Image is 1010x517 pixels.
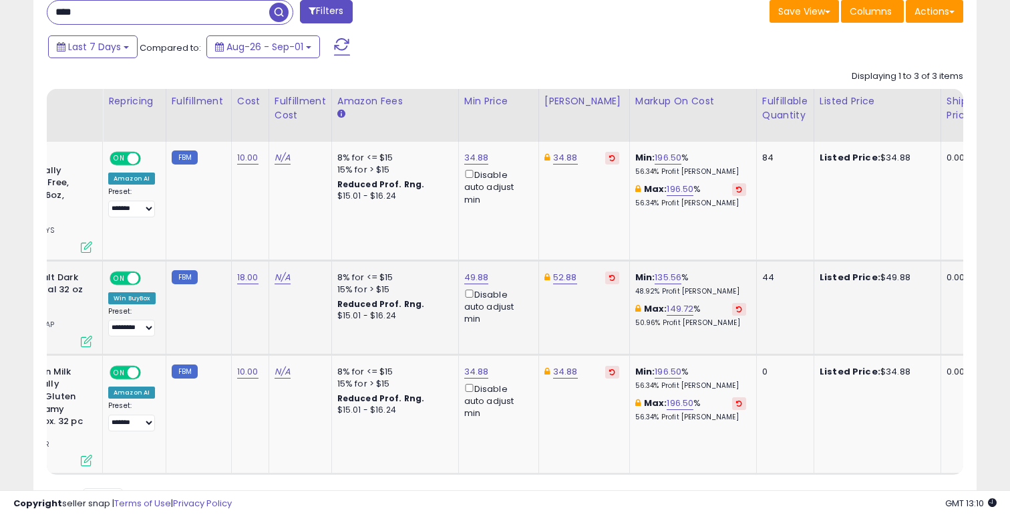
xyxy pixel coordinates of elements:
span: OFF [139,367,160,379]
span: ON [111,272,128,284]
small: FBM [172,365,198,379]
div: 0.00 [947,272,969,284]
b: Min: [635,271,655,284]
b: Reduced Prof. Rng. [337,298,425,310]
div: $15.01 - $16.24 [337,191,448,202]
a: 135.56 [655,271,681,284]
span: OFF [139,153,160,165]
button: Last 7 Days [48,35,138,58]
div: 8% for <= $15 [337,272,448,284]
a: 196.50 [667,397,693,410]
div: Win BuyBox [108,292,156,304]
div: 44 [762,272,804,284]
div: 8% for <= $15 [337,366,448,378]
a: N/A [275,151,291,165]
div: 15% for > $15 [337,378,448,390]
div: Min Price [464,94,533,108]
p: 56.34% Profit [PERSON_NAME] [635,167,746,177]
div: % [635,152,746,177]
div: 8% for <= $15 [337,152,448,164]
p: 48.92% Profit [PERSON_NAME] [635,287,746,296]
b: Max: [644,302,667,315]
small: FBM [172,270,198,284]
span: Aug-26 - Sep-01 [226,40,303,54]
div: seller snap | | [13,498,232,510]
div: % [635,397,746,422]
b: Min: [635,365,655,378]
b: Min: [635,151,655,164]
div: Listed Price [820,94,935,108]
span: ON [111,367,128,379]
div: Repricing [108,94,160,108]
p: 56.34% Profit [PERSON_NAME] [635,413,746,422]
strong: Copyright [13,497,62,510]
div: Disable auto adjust min [464,167,528,206]
button: Aug-26 - Sep-01 [206,35,320,58]
small: FBM [172,150,198,165]
div: Preset: [108,187,156,217]
p: 50.96% Profit [PERSON_NAME] [635,318,746,328]
div: Preset: [108,401,156,431]
a: 34.88 [553,151,578,165]
b: Reduced Prof. Rng. [337,179,425,190]
span: Last 7 Days [68,40,121,54]
div: Fulfillment Cost [275,94,326,122]
span: Compared to: [140,41,201,54]
b: Reduced Prof. Rng. [337,393,425,404]
div: Amazon AI [108,387,155,399]
div: $15.01 - $16.24 [337,405,448,416]
div: % [635,183,746,208]
div: Fulfillment [172,94,226,108]
div: [PERSON_NAME] [544,94,624,108]
div: 0 [762,366,804,378]
div: 0.00 [947,152,969,164]
div: Amazon Fees [337,94,453,108]
div: $34.88 [820,366,931,378]
a: 149.72 [667,302,693,316]
div: % [635,366,746,391]
a: N/A [275,365,291,379]
div: Disable auto adjust min [464,381,528,420]
div: $15.01 - $16.24 [337,310,448,322]
div: Amazon AI [108,173,155,185]
div: 15% for > $15 [337,284,448,296]
span: Columns [850,5,892,18]
b: Listed Price: [820,365,880,378]
a: 34.88 [464,151,489,165]
small: Amazon Fees. [337,108,345,120]
div: Fulfillable Quantity [762,94,808,122]
a: 18.00 [237,271,259,284]
a: 49.88 [464,271,489,284]
div: Displaying 1 to 3 of 3 items [852,70,963,83]
a: 34.88 [464,365,489,379]
p: 56.34% Profit [PERSON_NAME] [635,199,746,208]
div: Cost [237,94,263,108]
span: 2025-09-9 13:10 GMT [945,497,997,510]
a: 196.50 [667,183,693,196]
span: ON [111,153,128,165]
span: OFF [139,272,160,284]
div: Preset: [108,307,156,337]
p: 56.34% Profit [PERSON_NAME] [635,381,746,391]
a: 10.00 [237,151,259,165]
div: % [635,303,746,328]
a: 34.88 [553,365,578,379]
div: % [635,272,746,296]
b: Listed Price: [820,151,880,164]
div: 15% for > $15 [337,164,448,176]
div: $34.88 [820,152,931,164]
b: Max: [644,183,667,195]
a: 196.50 [655,365,681,379]
a: 196.50 [655,151,681,165]
div: 84 [762,152,804,164]
a: N/A [275,271,291,284]
th: The percentage added to the cost of goods (COGS) that forms the calculator for Min & Max prices. [629,89,756,142]
b: Max: [644,397,667,409]
a: Privacy Policy [173,497,232,510]
div: Ship Price [947,94,973,122]
b: Listed Price: [820,271,880,284]
a: 10.00 [237,365,259,379]
div: Markup on Cost [635,94,751,108]
div: $49.88 [820,272,931,284]
a: 52.88 [553,271,577,284]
